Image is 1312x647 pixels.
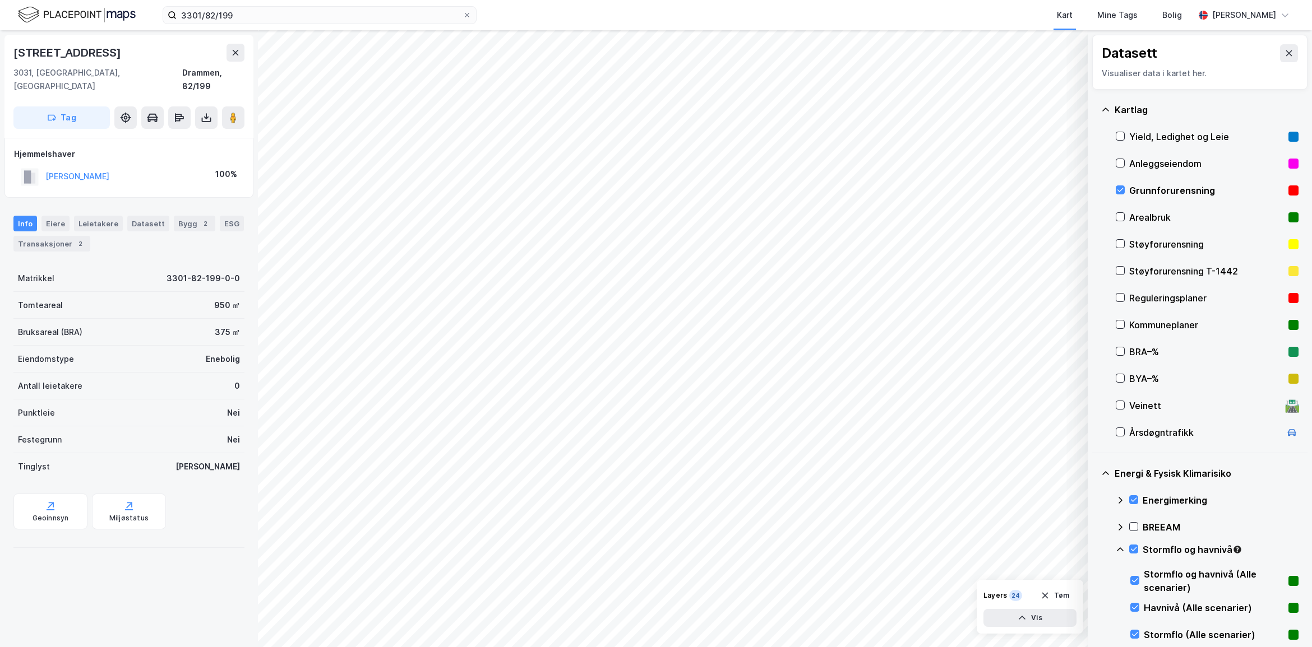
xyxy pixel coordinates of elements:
[1097,8,1138,22] div: Mine Tags
[167,272,240,285] div: 3301-82-199-0-0
[182,66,244,93] div: Drammen, 82/199
[1162,8,1182,22] div: Bolig
[1143,520,1299,534] div: BREEAM
[41,216,70,231] div: Eiere
[1129,345,1284,359] div: BRA–%
[13,236,90,252] div: Transaksjoner
[1143,543,1299,556] div: Stormflo og havnivå
[1129,318,1284,332] div: Kommuneplaner
[177,7,463,24] input: Søk på adresse, matrikkel, gårdeiere, leietakere eller personer
[1144,628,1284,641] div: Stormflo (Alle scenarier)
[75,238,86,249] div: 2
[18,433,62,446] div: Festegrunn
[1129,130,1284,143] div: Yield, Ledighet og Leie
[18,352,74,366] div: Eiendomstype
[1129,157,1284,170] div: Anleggseiendom
[1285,398,1300,413] div: 🛣️
[1129,426,1281,439] div: Årsdøgntrafikk
[1102,44,1157,62] div: Datasett
[1033,587,1077,604] button: Tøm
[206,352,240,366] div: Enebolig
[1115,103,1299,117] div: Kartlag
[33,514,69,523] div: Geoinnsyn
[1129,184,1284,197] div: Grunnforurensning
[1129,238,1284,251] div: Støyforurensning
[1115,467,1299,480] div: Energi & Fysisk Klimarisiko
[1129,291,1284,305] div: Reguleringsplaner
[174,216,215,231] div: Bygg
[234,379,240,393] div: 0
[109,514,149,523] div: Miljøstatus
[127,216,169,231] div: Datasett
[215,167,237,181] div: 100%
[220,216,244,231] div: ESG
[1129,211,1284,224] div: Arealbruk
[18,406,55,420] div: Punktleie
[13,44,123,62] div: [STREET_ADDRESS]
[227,406,240,420] div: Nei
[1144,567,1284,594] div: Stormflo og havnivå (Alle scenarier)
[18,325,82,339] div: Bruksareal (BRA)
[13,216,37,231] div: Info
[1129,372,1284,385] div: BYA–%
[14,147,244,161] div: Hjemmelshaver
[18,272,54,285] div: Matrikkel
[18,379,82,393] div: Antall leietakere
[1009,590,1022,601] div: 24
[200,218,211,229] div: 2
[1129,264,1284,278] div: Støyforurensning T-1442
[1232,544,1242,555] div: Tooltip anchor
[74,216,123,231] div: Leietakere
[1212,8,1276,22] div: [PERSON_NAME]
[18,5,136,25] img: logo.f888ab2527a4732fd821a326f86c7f29.svg
[1102,67,1298,80] div: Visualiser data i kartet her.
[1143,494,1299,507] div: Energimerking
[18,299,63,312] div: Tomteareal
[983,591,1007,600] div: Layers
[175,460,240,473] div: [PERSON_NAME]
[13,66,182,93] div: 3031, [GEOGRAPHIC_DATA], [GEOGRAPHIC_DATA]
[1129,399,1281,412] div: Veinett
[1256,593,1312,647] iframe: Chat Widget
[983,609,1077,627] button: Vis
[227,433,240,446] div: Nei
[215,325,240,339] div: 375 ㎡
[1057,8,1073,22] div: Kart
[18,460,50,473] div: Tinglyst
[13,106,110,129] button: Tag
[214,299,240,312] div: 950 ㎡
[1144,601,1284,615] div: Havnivå (Alle scenarier)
